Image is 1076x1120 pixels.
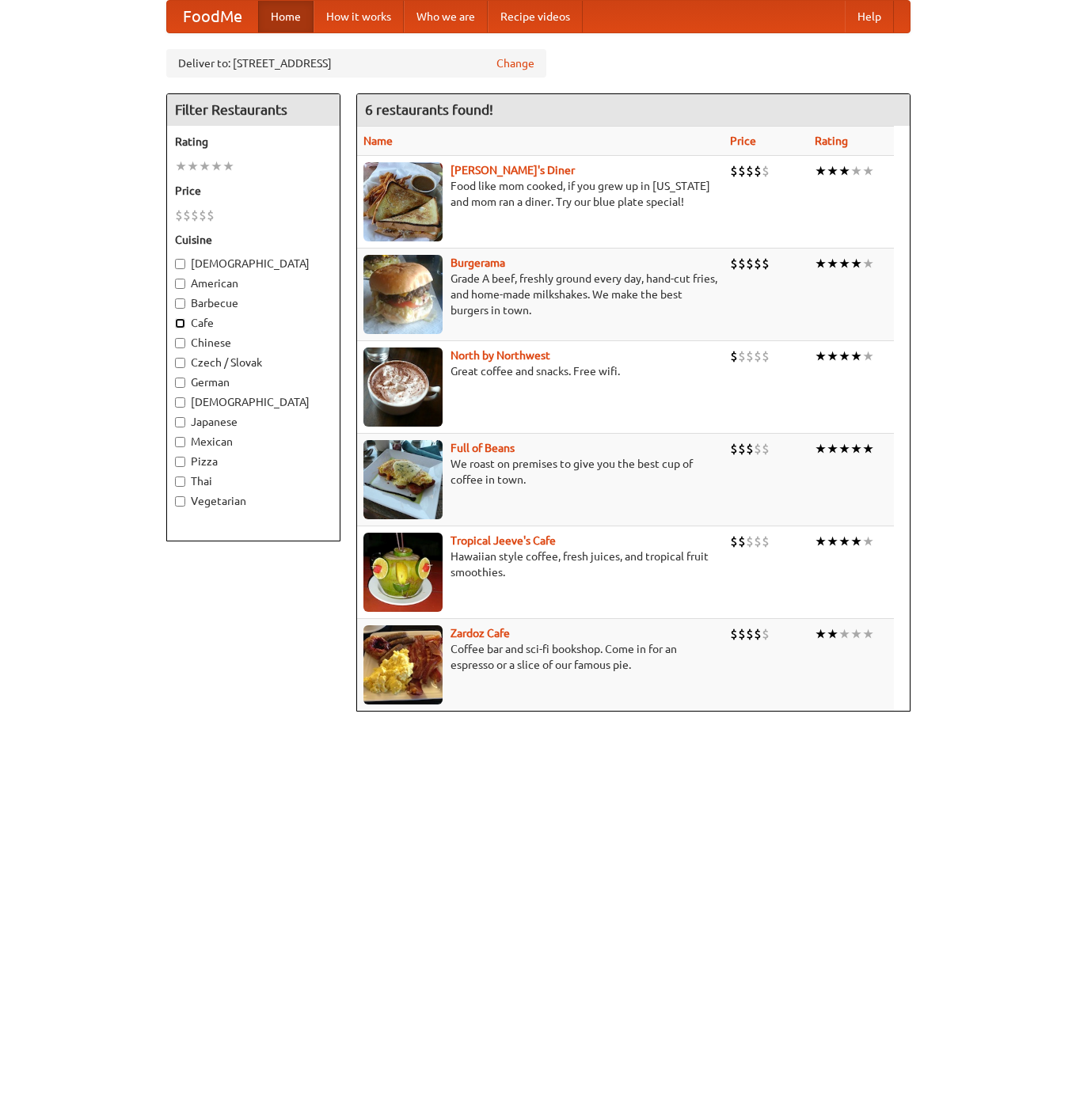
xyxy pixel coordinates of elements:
[762,440,770,457] li: $
[175,378,185,388] input: German
[746,347,754,365] li: $
[815,135,848,147] a: Rating
[166,49,546,78] div: Deliver to: [STREET_ADDRESS]
[175,134,332,150] h5: Rating
[746,255,754,272] li: $
[199,207,207,224] li: $
[175,394,332,410] label: [DEMOGRAPHIC_DATA]
[754,162,762,180] li: $
[754,347,762,365] li: $
[175,207,183,224] li: $
[363,135,393,147] a: Name
[175,457,185,467] input: Pizza
[175,256,332,271] label: [DEMOGRAPHIC_DATA]
[175,279,185,289] input: American
[363,440,443,519] img: beans.jpg
[738,440,746,457] li: $
[363,625,443,704] img: zardoz.jpg
[175,437,185,447] input: Mexican
[167,94,340,126] h4: Filter Restaurants
[175,295,332,311] label: Barbecue
[762,255,770,272] li: $
[862,440,874,457] li: ★
[845,1,894,32] a: Help
[730,162,738,180] li: $
[738,347,746,365] li: $
[827,255,838,272] li: ★
[175,493,332,509] label: Vegetarian
[754,255,762,272] li: $
[862,533,874,550] li: ★
[175,358,185,368] input: Czech / Slovak
[730,135,756,147] a: Price
[207,207,215,224] li: $
[850,255,862,272] li: ★
[451,534,556,547] a: Tropical Jeeve's Cafe
[746,440,754,457] li: $
[850,440,862,457] li: ★
[211,158,222,175] li: ★
[451,627,510,640] a: Zardoz Cafe
[363,162,443,241] img: sallys.jpg
[363,641,717,673] p: Coffee bar and sci-fi bookshop. Come in for an espresso or a slice of our famous pie.
[738,533,746,550] li: $
[754,533,762,550] li: $
[363,178,717,210] p: Food like mom cooked, if you grew up in [US_STATE] and mom ran a diner. Try our blue plate special!
[730,440,738,457] li: $
[175,335,332,351] label: Chinese
[838,255,850,272] li: ★
[175,496,185,507] input: Vegetarian
[167,1,258,32] a: FoodMe
[762,347,770,365] li: $
[838,533,850,550] li: ★
[862,347,874,365] li: ★
[730,255,738,272] li: $
[175,158,187,175] li: ★
[175,355,332,370] label: Czech / Slovak
[451,164,575,177] a: [PERSON_NAME]'s Diner
[496,55,534,71] a: Change
[730,625,738,643] li: $
[815,533,827,550] li: ★
[827,347,838,365] li: ★
[175,454,332,469] label: Pizza
[175,374,332,390] label: German
[738,162,746,180] li: $
[815,162,827,180] li: ★
[175,259,185,269] input: [DEMOGRAPHIC_DATA]
[862,162,874,180] li: ★
[175,434,332,450] label: Mexican
[838,440,850,457] li: ★
[363,271,717,318] p: Grade A beef, freshly ground every day, hand-cut fries, and home-made milkshakes. We make the bes...
[738,625,746,643] li: $
[175,417,185,427] input: Japanese
[754,440,762,457] li: $
[175,338,185,348] input: Chinese
[363,363,717,379] p: Great coffee and snacks. Free wifi.
[827,440,838,457] li: ★
[838,625,850,643] li: ★
[187,158,199,175] li: ★
[862,255,874,272] li: ★
[363,347,443,427] img: north.jpg
[827,162,838,180] li: ★
[175,275,332,291] label: American
[363,533,443,612] img: jeeves.jpg
[838,347,850,365] li: ★
[175,232,332,248] h5: Cuisine
[363,456,717,488] p: We roast on premises to give you the best cup of coffee in town.
[738,255,746,272] li: $
[730,347,738,365] li: $
[815,347,827,365] li: ★
[862,625,874,643] li: ★
[175,397,185,408] input: [DEMOGRAPHIC_DATA]
[815,440,827,457] li: ★
[451,349,550,362] b: North by Northwest
[746,625,754,643] li: $
[746,162,754,180] li: $
[183,207,191,224] li: $
[762,533,770,550] li: $
[754,625,762,643] li: $
[451,256,505,269] a: Burgerama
